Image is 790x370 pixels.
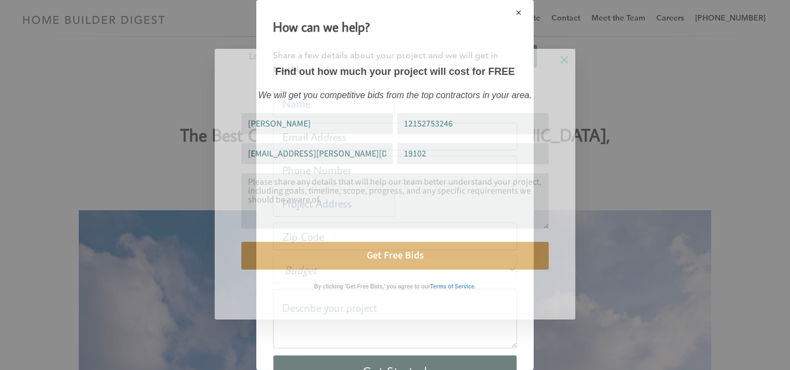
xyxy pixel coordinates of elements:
[474,283,476,290] strong: .
[545,40,584,79] button: Close
[430,281,474,290] a: Terms of Service
[397,113,549,134] input: Phone
[241,242,549,270] button: Get Free Bids
[314,283,430,290] strong: By clicking 'Get Free Bids,' you agree to our
[430,283,474,290] strong: Terms of Service
[241,173,549,229] textarea: Comment or Message
[397,143,549,164] input: Zip
[241,143,393,164] input: Email Address
[258,90,531,100] em: We will get you competitive bids from the top contractors in your area.
[275,66,515,77] strong: Find out how much your project will cost for FREE
[241,113,393,134] input: Name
